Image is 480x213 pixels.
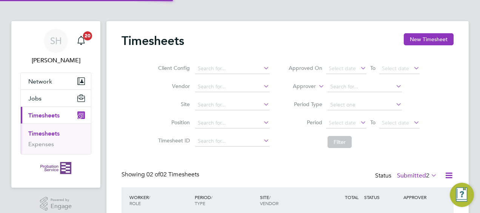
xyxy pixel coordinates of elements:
h2: Timesheets [122,33,184,48]
label: Client Config [156,65,190,71]
span: Select date [329,119,356,126]
span: 2 [426,172,429,179]
span: Engage [51,203,72,210]
span: Select date [382,119,409,126]
input: Search for... [195,100,269,110]
span: / [211,194,212,200]
input: Search for... [195,118,269,128]
label: Submitted [397,172,437,179]
label: Period Type [288,101,322,108]
a: 20 [74,29,89,53]
label: Vendor [156,83,190,90]
label: Approved On [288,65,322,71]
a: Timesheets [28,130,60,137]
input: Select one [328,100,402,110]
span: Timesheets [28,112,60,119]
span: To [368,117,378,127]
span: / [269,194,271,200]
span: Select date [329,65,356,72]
span: 02 of [146,171,160,178]
span: ROLE [129,200,141,206]
div: Status [375,171,438,181]
a: Powered byEngage [40,197,72,211]
div: Showing [122,171,201,179]
div: SITE [258,190,323,210]
span: Sarah Hennebry [20,56,91,65]
input: Search for... [195,82,269,92]
a: SH[PERSON_NAME] [20,29,91,65]
button: Filter [328,136,352,148]
span: SH [50,36,62,46]
span: VENDOR [260,200,278,206]
button: Network [21,73,91,90]
button: Engage Resource Center [450,183,474,207]
input: Search for... [195,136,269,147]
div: Timesheets [21,123,91,154]
span: 02 Timesheets [146,171,199,178]
span: TOTAL [345,194,358,200]
button: New Timesheet [404,33,454,45]
span: Powered by [51,197,72,203]
a: Expenses [28,140,54,148]
span: Jobs [28,95,42,102]
div: PERIOD [193,190,258,210]
span: TYPE [195,200,205,206]
nav: Main navigation [11,21,100,188]
label: Timesheet ID [156,137,190,144]
span: Select date [382,65,409,72]
label: Period [288,119,322,126]
span: / [149,194,150,200]
div: STATUS [362,190,402,204]
label: Approver [282,83,316,90]
label: Position [156,119,190,126]
input: Search for... [195,63,269,74]
div: WORKER [128,190,193,210]
div: APPROVER [402,190,441,204]
button: Timesheets [21,107,91,123]
input: Search for... [328,82,402,92]
span: 20 [83,31,92,40]
label: Site [156,101,190,108]
img: probationservice-logo-retina.png [40,162,71,174]
span: To [368,63,378,73]
a: Go to home page [20,162,91,174]
button: Jobs [21,90,91,106]
span: Network [28,78,52,85]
